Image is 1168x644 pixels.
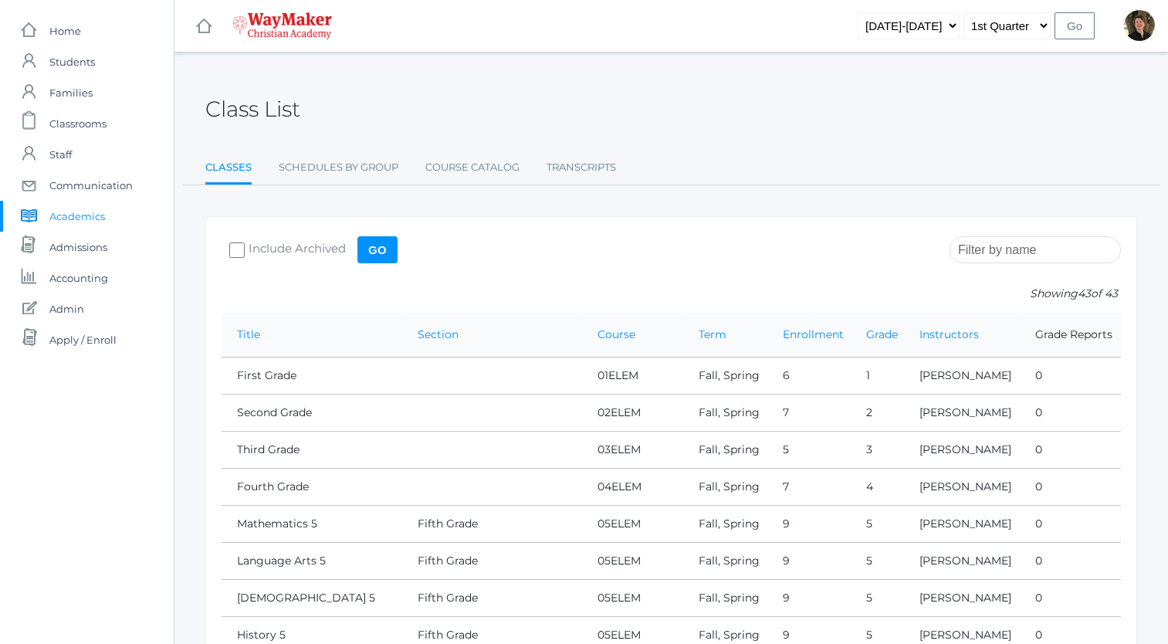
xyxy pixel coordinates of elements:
[237,405,312,419] a: Second Grade
[683,580,767,617] td: Fall, Spring
[229,242,245,258] input: Include Archived
[683,506,767,543] td: Fall, Spring
[1035,517,1042,530] a: 0
[598,442,641,456] a: 03ELEM
[919,327,979,341] a: Instructors
[237,442,300,456] a: Third Grade
[919,517,1011,530] a: [PERSON_NAME]
[950,236,1121,263] input: Filter by name
[1035,368,1042,382] a: 0
[783,517,790,530] a: 9
[49,108,107,139] span: Classrooms
[851,543,904,580] td: 5
[237,628,286,642] a: History 5
[783,554,790,568] a: 9
[402,543,582,580] td: Fifth Grade
[205,97,300,121] h2: Class List
[683,395,767,432] td: Fall, Spring
[851,506,904,543] td: 5
[783,480,789,493] a: 7
[418,327,459,341] a: Section
[851,395,904,432] td: 2
[237,480,309,493] a: Fourth Grade
[919,405,1011,419] a: [PERSON_NAME]
[1020,313,1121,358] th: Grade Reports
[919,554,1011,568] a: [PERSON_NAME]
[49,201,105,232] span: Academics
[237,591,375,605] a: [DEMOGRAPHIC_DATA] 5
[547,152,616,183] a: Transcripts
[402,506,582,543] td: Fifth Grade
[919,591,1011,605] a: [PERSON_NAME]
[783,442,789,456] a: 5
[598,368,638,382] a: 01ELEM
[49,293,84,324] span: Admin
[425,152,520,183] a: Course Catalog
[237,517,317,530] a: Mathematics 5
[598,327,635,341] a: Course
[237,368,296,382] a: First Grade
[683,543,767,580] td: Fall, Spring
[783,327,844,341] a: Enrollment
[49,170,133,201] span: Communication
[1035,628,1042,642] a: 0
[49,77,93,108] span: Families
[237,327,260,341] a: Title
[598,628,641,642] a: 05ELEM
[783,628,790,642] a: 9
[237,554,326,568] a: Language Arts 5
[49,139,72,170] span: Staff
[1078,286,1091,300] span: 43
[49,324,117,355] span: Apply / Enroll
[598,591,641,605] a: 05ELEM
[232,12,332,39] img: waymaker-logo-stack-white-1602f2b1af18da31a5905e9982d058868370996dac5278e84edea6dabf9a3315.png
[851,358,904,395] td: 1
[49,46,95,77] span: Students
[851,432,904,469] td: 3
[598,517,641,530] a: 05ELEM
[919,442,1011,456] a: [PERSON_NAME]
[866,327,898,341] a: Grade
[1055,12,1095,39] input: Go
[49,263,108,293] span: Accounting
[683,432,767,469] td: Fall, Spring
[49,15,81,46] span: Home
[851,580,904,617] td: 5
[919,628,1011,642] a: [PERSON_NAME]
[1035,591,1042,605] a: 0
[357,236,398,263] input: Go
[783,368,790,382] a: 6
[683,469,767,506] td: Fall, Spring
[598,405,641,419] a: 02ELEM
[205,152,252,185] a: Classes
[683,358,767,395] td: Fall, Spring
[699,327,726,341] a: Term
[1035,480,1042,493] a: 0
[919,480,1011,493] a: [PERSON_NAME]
[851,469,904,506] td: 4
[1124,10,1155,41] div: Dianna Renz
[919,368,1011,382] a: [PERSON_NAME]
[598,554,641,568] a: 05ELEM
[49,232,107,263] span: Admissions
[1035,554,1042,568] a: 0
[222,286,1121,302] p: Showing of 43
[1035,442,1042,456] a: 0
[783,405,789,419] a: 7
[1035,405,1042,419] a: 0
[245,240,346,259] span: Include Archived
[279,152,398,183] a: Schedules By Group
[402,580,582,617] td: Fifth Grade
[783,591,790,605] a: 9
[598,480,642,493] a: 04ELEM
